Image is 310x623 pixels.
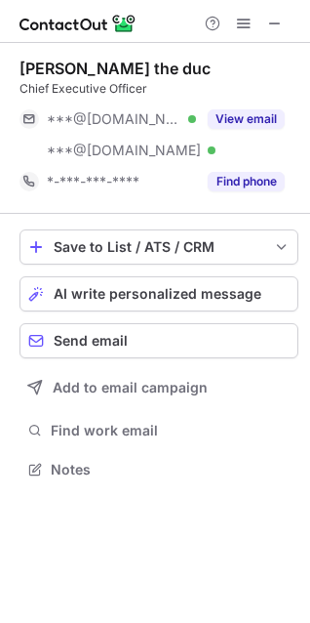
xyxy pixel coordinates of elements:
span: ***@[DOMAIN_NAME] [47,110,181,128]
span: Add to email campaign [53,380,208,395]
img: ContactOut v5.3.10 [19,12,136,35]
span: Find work email [51,422,291,439]
button: Find work email [19,417,298,444]
div: [PERSON_NAME] the duc [19,59,211,78]
button: Reveal Button [208,109,285,129]
button: AI write personalized message [19,276,298,311]
button: Add to email campaign [19,370,298,405]
div: Save to List / ATS / CRM [54,239,264,255]
span: Send email [54,333,128,349]
span: AI write personalized message [54,286,261,302]
button: save-profile-one-click [19,229,298,265]
span: ***@[DOMAIN_NAME] [47,142,201,159]
button: Send email [19,323,298,358]
span: Notes [51,461,291,478]
button: Reveal Button [208,172,285,191]
div: Chief Executive Officer [19,80,298,98]
button: Notes [19,456,298,483]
